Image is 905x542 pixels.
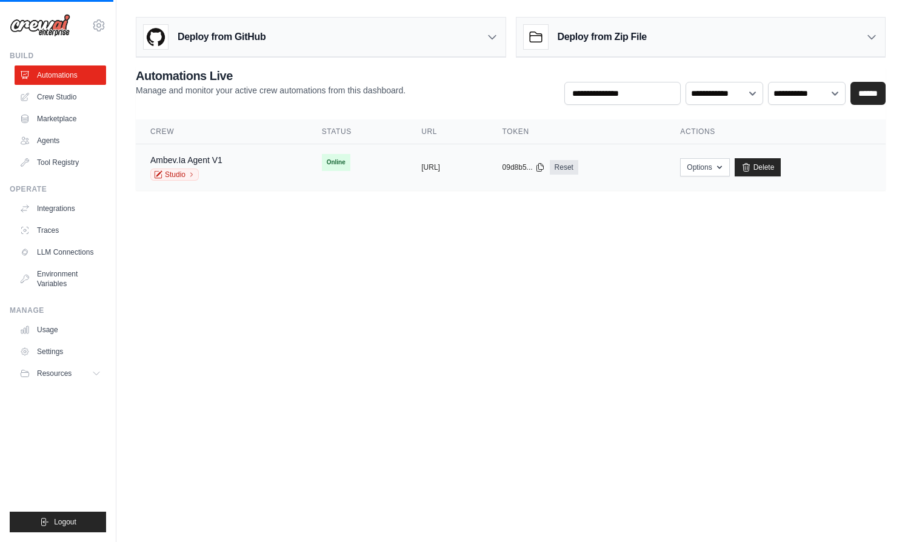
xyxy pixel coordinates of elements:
[150,169,199,181] a: Studio
[844,484,905,542] div: Widget de chat
[10,306,106,315] div: Manage
[10,184,106,194] div: Operate
[37,369,72,378] span: Resources
[150,155,222,165] a: Ambev.Ia Agent V1
[144,25,168,49] img: GitHub Logo
[10,51,106,61] div: Build
[15,364,106,383] button: Resources
[15,243,106,262] a: LLM Connections
[503,162,545,172] button: 09d8b5...
[10,512,106,532] button: Logout
[15,131,106,150] a: Agents
[54,517,76,527] span: Logout
[178,30,265,44] h3: Deploy from GitHub
[735,158,781,176] a: Delete
[136,67,406,84] h2: Automations Live
[666,119,886,144] th: Actions
[844,484,905,542] iframe: Chat Widget
[10,14,70,37] img: Logo
[15,87,106,107] a: Crew Studio
[488,119,666,144] th: Token
[136,119,307,144] th: Crew
[15,221,106,240] a: Traces
[15,109,106,129] a: Marketplace
[558,30,647,44] h3: Deploy from Zip File
[15,264,106,293] a: Environment Variables
[15,342,106,361] a: Settings
[407,119,487,144] th: URL
[15,153,106,172] a: Tool Registry
[15,65,106,85] a: Automations
[550,160,578,175] a: Reset
[15,320,106,340] a: Usage
[307,119,407,144] th: Status
[136,84,406,96] p: Manage and monitor your active crew automations from this dashboard.
[680,158,729,176] button: Options
[322,154,350,171] span: Online
[15,199,106,218] a: Integrations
